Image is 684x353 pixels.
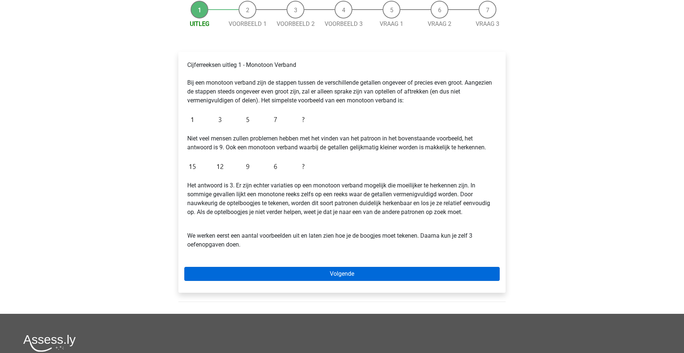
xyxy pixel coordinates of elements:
p: Cijferreeksen uitleg 1 - Monotoon Verband Bij een monotoon verband zijn de stappen tussen de vers... [187,61,497,105]
img: Figure sequences Example 2.png [187,158,308,175]
a: Uitleg [190,20,209,27]
p: Het antwoord is 3. Er zijn echter variaties op een monotoon verband mogelijk die moeilijker te he... [187,181,497,217]
a: Voorbeeld 3 [325,20,363,27]
img: Figure sequences Example 1.png [187,111,308,128]
a: Vraag 1 [380,20,403,27]
a: Vraag 3 [476,20,499,27]
img: Assessly logo [23,335,76,352]
a: Voorbeeld 2 [277,20,315,27]
a: Volgende [184,267,500,281]
p: Niet veel mensen zullen problemen hebben met het vinden van het patroon in het bovenstaande voorb... [187,134,497,152]
a: Vraag 2 [428,20,451,27]
p: We werken eerst een aantal voorbeelden uit en laten zien hoe je de boogjes moet tekenen. Daarna k... [187,223,497,249]
a: Voorbeeld 1 [229,20,267,27]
